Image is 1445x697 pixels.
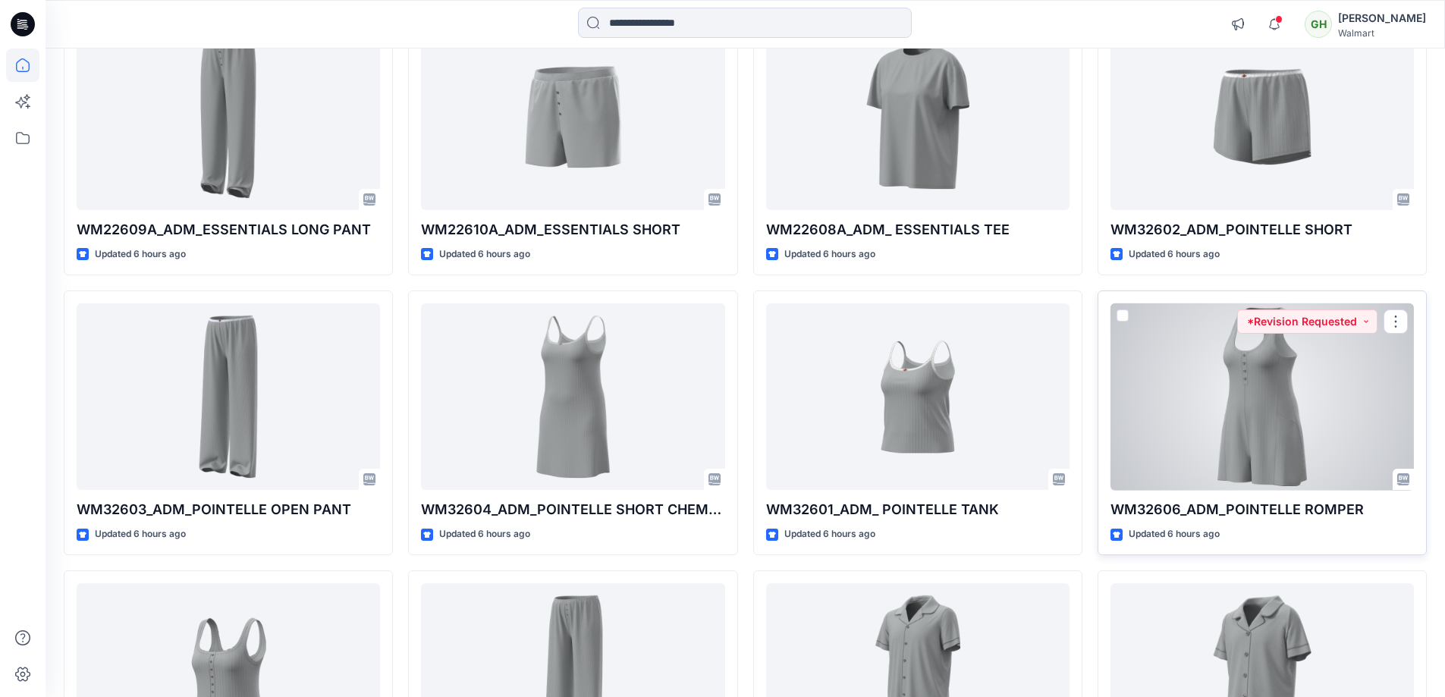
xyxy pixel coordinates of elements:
p: WM32606_ADM_POINTELLE ROMPER [1110,499,1414,520]
p: WM22610A_ADM_ESSENTIALS SHORT [421,219,724,240]
p: WM32603_ADM_POINTELLE OPEN PANT [77,499,380,520]
a: WM32604_ADM_POINTELLE SHORT CHEMISE [421,303,724,491]
p: WM32604_ADM_POINTELLE SHORT CHEMISE [421,499,724,520]
div: [PERSON_NAME] [1338,9,1426,27]
a: WM22609A_ADM_ESSENTIALS LONG PANT [77,24,380,211]
div: GH [1305,11,1332,38]
a: WM22608A_ADM_ ESSENTIALS TEE [766,24,1070,211]
a: WM32601_ADM_ POINTELLE TANK [766,303,1070,491]
a: WM32603_ADM_POINTELLE OPEN PANT [77,303,380,491]
p: Updated 6 hours ago [439,526,530,542]
a: WM22610A_ADM_ESSENTIALS SHORT [421,24,724,211]
p: Updated 6 hours ago [1129,526,1220,542]
p: WM22608A_ADM_ ESSENTIALS TEE [766,219,1070,240]
p: WM32602_ADM_POINTELLE SHORT [1110,219,1414,240]
p: Updated 6 hours ago [95,526,186,542]
p: WM32601_ADM_ POINTELLE TANK [766,499,1070,520]
p: Updated 6 hours ago [95,246,186,262]
a: WM32602_ADM_POINTELLE SHORT [1110,24,1414,211]
p: Updated 6 hours ago [784,526,875,542]
p: WM22609A_ADM_ESSENTIALS LONG PANT [77,219,380,240]
p: Updated 6 hours ago [784,246,875,262]
a: WM32606_ADM_POINTELLE ROMPER [1110,303,1414,491]
p: Updated 6 hours ago [1129,246,1220,262]
div: Walmart [1338,27,1426,39]
p: Updated 6 hours ago [439,246,530,262]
